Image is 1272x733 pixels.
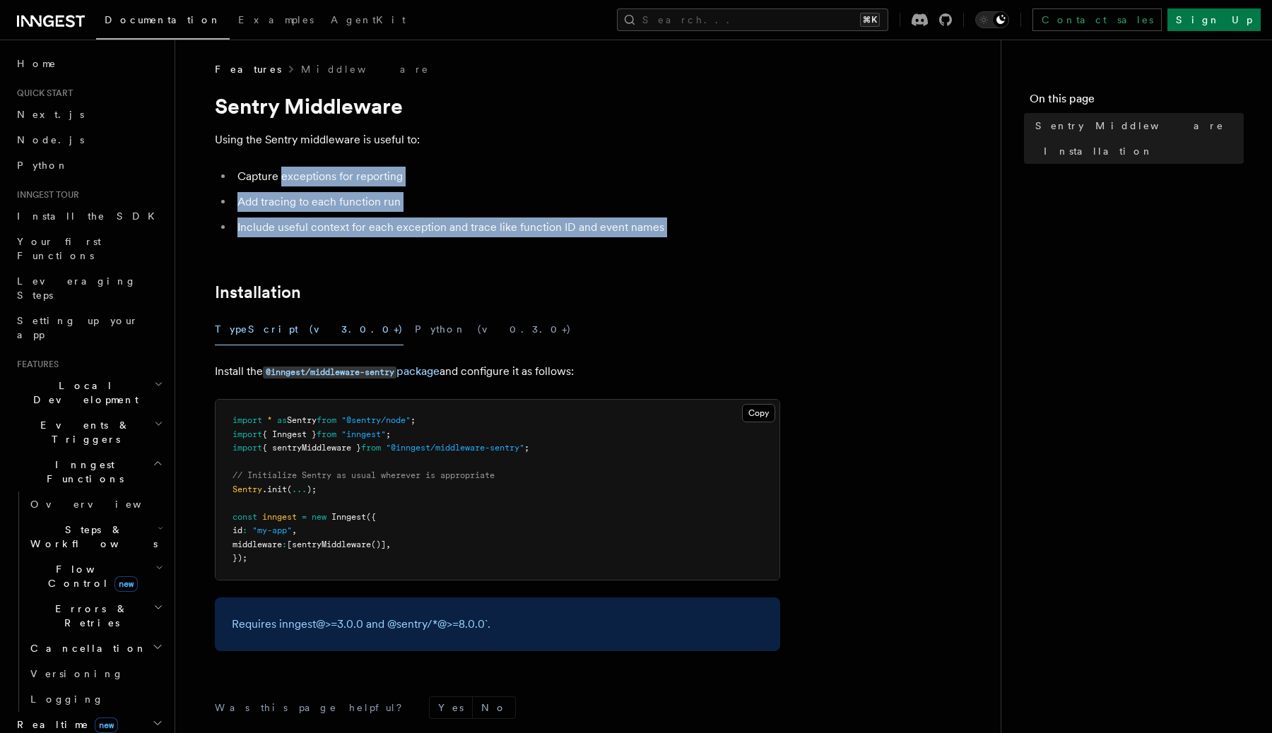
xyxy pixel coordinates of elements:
a: Installation [215,282,301,302]
span: Install the SDK [17,210,163,222]
p: Requires inngest@>=3.0.0 and @sentry/*@>=8.0.0`. [232,614,763,634]
a: Installation [1038,138,1244,164]
span: Sentry [287,415,317,425]
span: from [361,443,381,453]
a: @inngest/middleware-sentrypackage [263,364,440,378]
span: Local Development [11,379,154,407]
a: Next.js [11,102,166,127]
p: Install the and configure it as follows: [215,362,780,382]
div: Inngest Functions [11,491,166,712]
span: Features [215,62,281,76]
button: Inngest Functions [11,452,166,491]
span: Sentry Middleware [1035,119,1224,133]
span: Realtime [11,717,118,732]
span: Features [11,359,59,370]
span: Installation [1044,144,1153,158]
button: Flow Controlnew [25,556,166,596]
button: Events & Triggers [11,412,166,452]
span: from [317,415,336,425]
a: Versioning [25,661,166,686]
span: Errors & Retries [25,602,153,630]
span: ; [411,415,416,425]
code: @inngest/middleware-sentry [263,366,396,379]
span: Documentation [105,14,221,25]
span: Versioning [30,668,124,679]
span: "inngest" [341,429,386,439]
button: Steps & Workflows [25,517,166,556]
span: { sentryMiddleware } [262,443,361,453]
a: Documentation [96,4,230,40]
span: "my-app" [252,525,292,535]
span: ( [287,484,292,494]
button: No [473,697,515,718]
span: : [282,540,287,549]
h1: Sentry Middleware [215,93,780,119]
a: Your first Functions [11,229,166,268]
span: ... [292,484,307,494]
span: AgentKit [331,14,406,25]
span: , [292,525,297,535]
a: AgentKit [322,4,414,38]
button: TypeScript (v3.0.0+) [215,314,404,345]
span: Cancellation [25,641,147,655]
button: Errors & Retries [25,596,166,636]
span: "@sentry/node" [341,415,411,425]
span: import [232,429,262,439]
span: Flow Control [25,562,155,590]
a: Setting up your app [11,308,166,347]
span: const [232,512,257,522]
span: : [242,525,247,535]
a: Examples [230,4,322,38]
a: Contact sales [1032,8,1162,31]
a: Overview [25,491,166,517]
span: Home [17,56,57,71]
span: Next.js [17,109,84,120]
span: Your first Functions [17,236,101,261]
a: Python [11,153,166,178]
span: import [232,443,262,453]
a: Sign Up [1167,8,1261,31]
span: Leveraging Steps [17,275,136,301]
span: ()] [371,540,386,549]
kbd: ⌘K [860,13,880,27]
span: { Inngest } [262,429,317,439]
span: Events & Triggers [11,418,154,446]
button: Search...⌘K [617,8,888,31]
span: Python [17,160,69,171]
span: Examples [238,14,314,25]
span: ; [386,429,391,439]
span: Sentry [232,484,262,494]
span: }); [232,553,247,563]
span: new [95,717,118,733]
span: as [277,415,287,425]
span: Logging [30,693,104,705]
span: Overview [30,499,176,510]
span: inngest [262,512,297,522]
span: from [317,429,336,439]
span: Inngest [331,512,366,522]
button: Python (v0.3.0+) [415,314,572,345]
span: id [232,525,242,535]
a: Logging [25,686,166,712]
span: Steps & Workflows [25,523,158,551]
span: ); [307,484,317,494]
a: Install the SDK [11,203,166,229]
li: Capture exceptions for reporting [233,167,780,186]
span: Inngest Functions [11,458,153,486]
button: Copy [742,404,775,422]
p: Using the Sentry middleware is useful to: [215,130,780,150]
a: Middleware [301,62,430,76]
a: Leveraging Steps [11,268,166,308]
span: ; [524,443,529,453]
span: Quick start [11,88,73,99]
button: Yes [430,697,472,718]
span: Setting up your app [17,315,139,340]
li: Include useful context for each exception and trace like function ID and event names [233,217,780,237]
a: Home [11,51,166,76]
span: .init [262,484,287,494]
button: Local Development [11,373,166,412]
span: // Initialize Sentry as usual wherever is appropriate [232,470,495,480]
span: new [312,512,326,522]
span: Node.js [17,134,84,145]
a: Sentry Middleware [1030,113,1244,138]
